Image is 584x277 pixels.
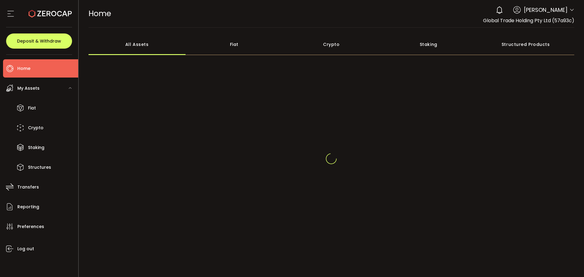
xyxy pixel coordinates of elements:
[17,183,39,192] span: Transfers
[283,34,380,55] div: Crypto
[380,34,477,55] div: Staking
[483,17,574,24] span: Global Trade Holding Pty Ltd (57a93c)
[28,104,36,113] span: Fiat
[28,163,51,172] span: Structures
[17,39,61,43] span: Deposit & Withdraw
[89,34,186,55] div: All Assets
[17,84,40,93] span: My Assets
[477,34,575,55] div: Structured Products
[89,8,111,19] span: Home
[28,123,43,132] span: Crypto
[17,203,39,211] span: Reporting
[186,34,283,55] div: Fiat
[524,6,568,14] span: [PERSON_NAME]
[6,33,72,49] button: Deposit & Withdraw
[28,143,44,152] span: Staking
[17,64,30,73] span: Home
[17,222,44,231] span: Preferences
[17,244,34,253] span: Log out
